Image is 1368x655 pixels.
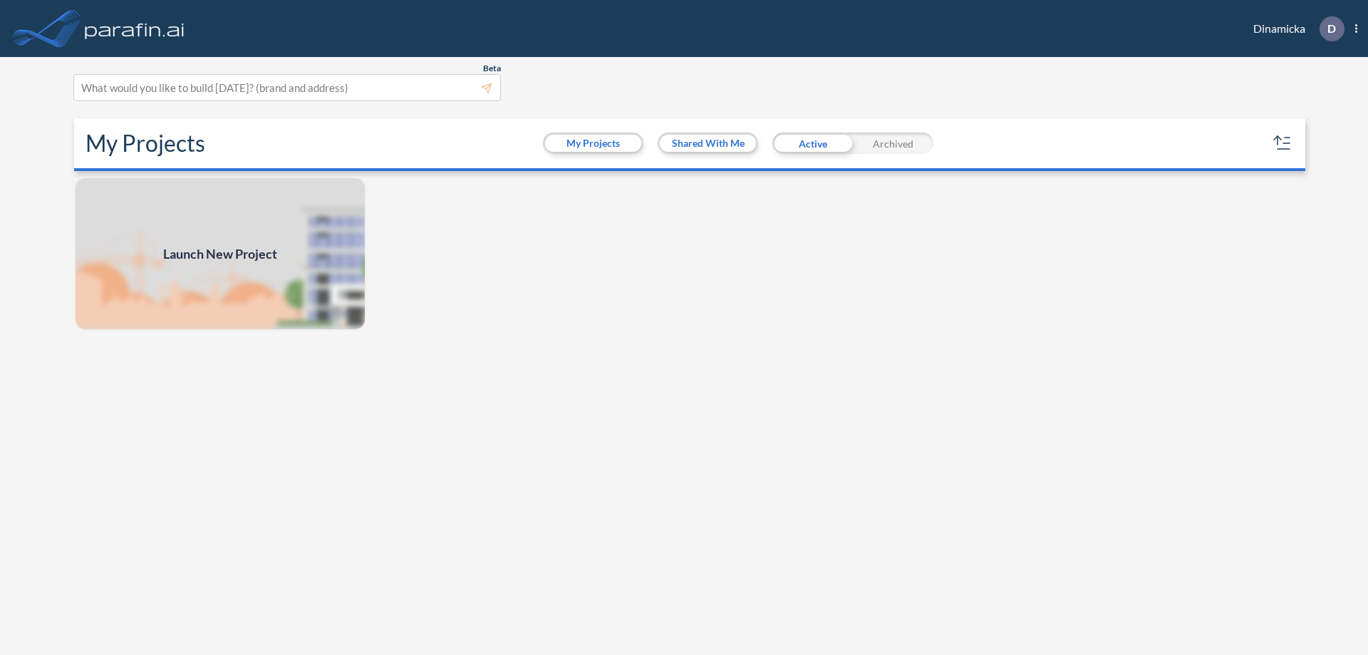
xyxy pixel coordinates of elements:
[772,133,853,154] div: Active
[853,133,933,154] div: Archived
[82,14,187,43] img: logo
[1271,132,1294,155] button: sort
[85,130,205,157] h2: My Projects
[1327,22,1336,35] p: D
[163,244,277,264] span: Launch New Project
[483,63,501,74] span: Beta
[660,135,756,152] button: Shared With Me
[1232,16,1357,41] div: Dinamicka
[74,177,366,331] a: Launch New Project
[545,135,641,152] button: My Projects
[74,177,366,331] img: add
